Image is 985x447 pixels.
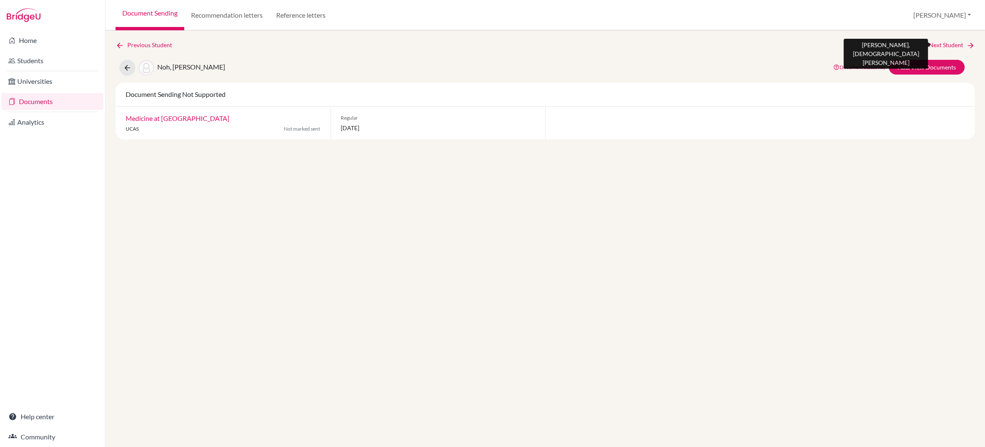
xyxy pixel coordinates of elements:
[2,52,103,69] a: Students
[126,90,226,98] span: Document Sending Not Supported
[844,39,928,69] div: [PERSON_NAME], [DEMOGRAPHIC_DATA][PERSON_NAME]
[910,7,975,23] button: [PERSON_NAME]
[284,125,320,133] span: Not marked sent
[929,40,975,50] a: Next Student
[833,64,885,70] a: Document status key
[7,8,40,22] img: Bridge-U
[2,93,103,110] a: Documents
[341,123,536,132] span: [DATE]
[116,40,179,50] a: Previous Student
[126,114,229,122] a: Medicine at [GEOGRAPHIC_DATA]
[341,114,536,122] span: Regular
[2,32,103,49] a: Home
[157,63,225,71] span: Noh, [PERSON_NAME]
[2,408,103,425] a: Help center
[2,73,103,90] a: Universities
[2,114,103,131] a: Analytics
[126,126,139,132] span: UCAS
[2,428,103,445] a: Community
